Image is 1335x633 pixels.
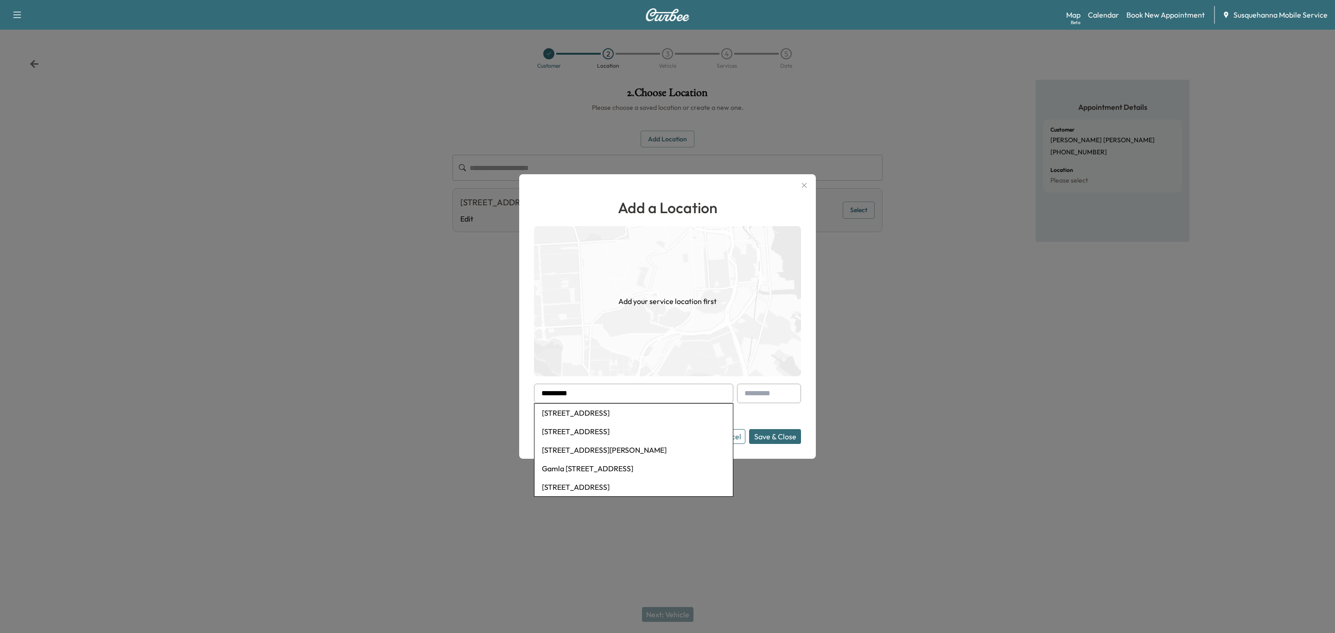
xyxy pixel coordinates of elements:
h1: Add a Location [534,196,801,219]
div: Beta [1071,19,1081,26]
a: Calendar [1088,9,1119,20]
img: Curbee Logo [645,8,690,21]
a: Book New Appointment [1126,9,1205,20]
li: [STREET_ADDRESS] [534,422,733,441]
button: Save & Close [749,429,801,444]
li: [STREET_ADDRESS] [534,478,733,496]
h1: Add your service location first [618,296,717,307]
li: [STREET_ADDRESS] [534,404,733,422]
li: [STREET_ADDRESS][PERSON_NAME] [534,441,733,459]
span: Susquehanna Mobile Service [1233,9,1328,20]
li: Gamla [STREET_ADDRESS] [534,459,733,478]
a: MapBeta [1066,9,1081,20]
img: empty-map-CL6vilOE.png [534,226,801,376]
